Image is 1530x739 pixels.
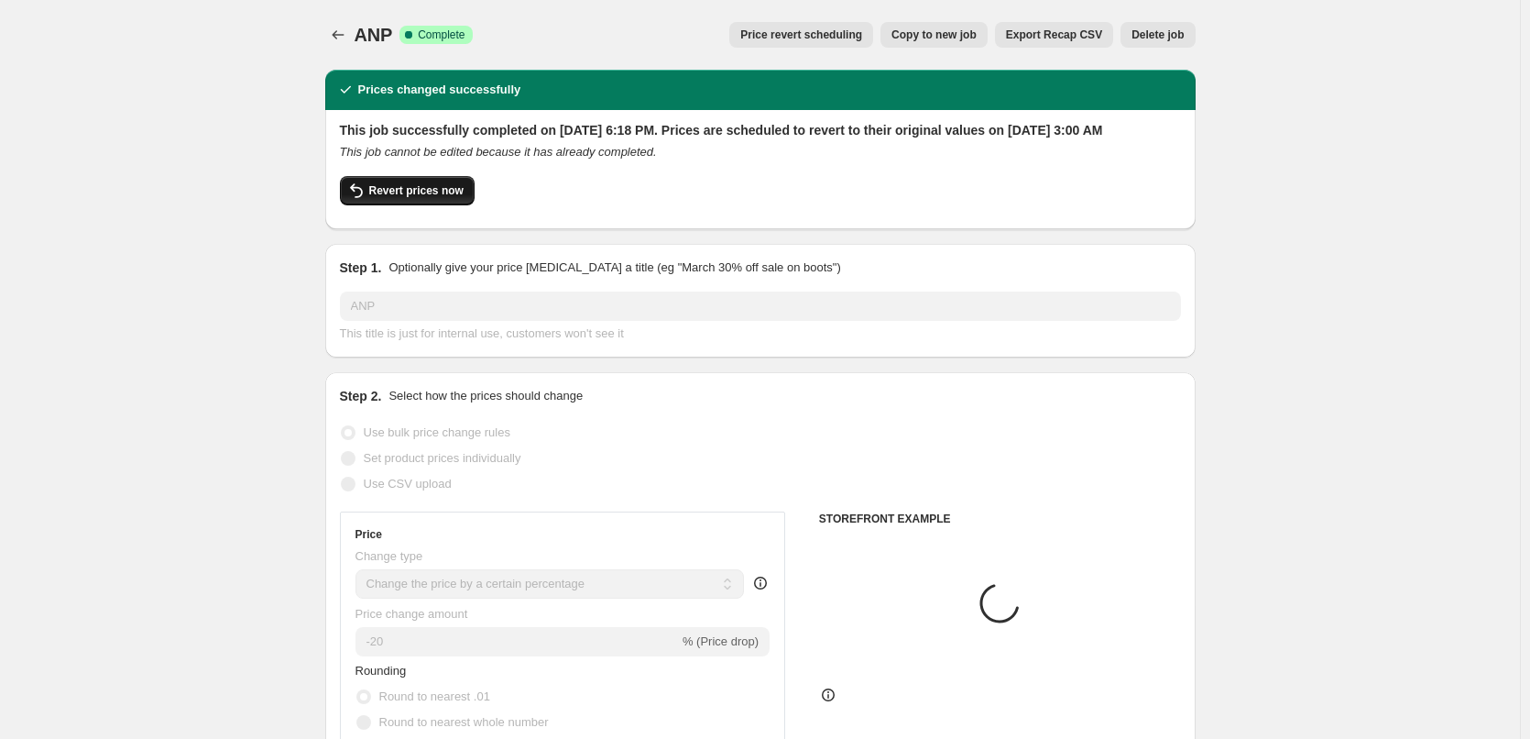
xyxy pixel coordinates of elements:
[340,326,624,340] span: This title is just for internal use, customers won't see it
[1006,28,1102,42] span: Export Recap CSV
[1120,22,1195,48] button: Delete job
[729,22,873,48] button: Price revert scheduling
[340,145,657,159] i: This job cannot be edited because it has already completed.
[340,176,475,205] button: Revert prices now
[388,259,840,277] p: Optionally give your price [MEDICAL_DATA] a title (eg "March 30% off sale on boots")
[379,689,490,703] span: Round to nearest .01
[355,664,407,678] span: Rounding
[740,28,862,42] span: Price revert scheduling
[364,425,510,439] span: Use bulk price change rules
[369,183,464,198] span: Revert prices now
[364,451,521,465] span: Set product prices individually
[819,512,1181,526] h6: STOREFRONT EXAMPLE
[340,259,382,277] h2: Step 1.
[880,22,988,48] button: Copy to new job
[340,121,1181,139] h2: This job successfully completed on [DATE] 6:18 PM. Prices are scheduled to revert to their origin...
[891,28,977,42] span: Copy to new job
[355,607,468,621] span: Price change amount
[418,28,464,42] span: Complete
[379,715,549,729] span: Round to nearest whole number
[995,22,1113,48] button: Export Recap CSV
[364,477,452,491] span: Use CSV upload
[358,81,521,99] h2: Prices changed successfully
[388,387,583,405] p: Select how the prices should change
[340,387,382,405] h2: Step 2.
[683,634,759,648] span: % (Price drop)
[355,25,393,45] span: ANP
[355,527,382,542] h3: Price
[1131,28,1184,42] span: Delete job
[340,292,1181,321] input: 30% off holiday sale
[355,627,679,656] input: -15
[355,549,423,563] span: Change type
[751,574,770,592] div: help
[325,22,351,48] button: Price change jobs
